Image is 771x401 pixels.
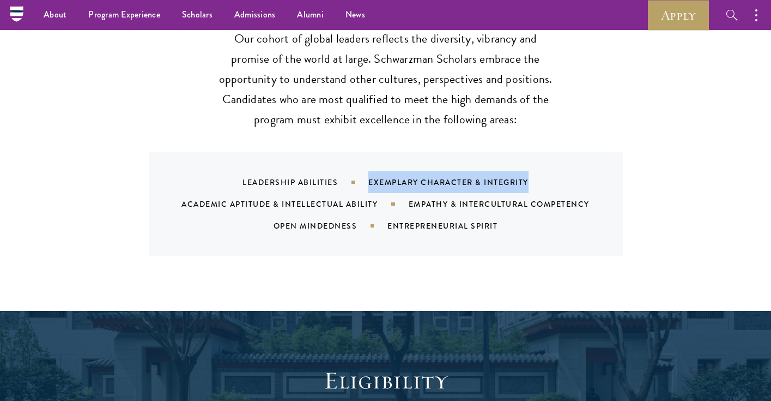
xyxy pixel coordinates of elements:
[387,220,525,231] div: Entrepreneurial Spirit
[242,177,368,188] div: Leadership Abilities
[217,29,555,130] p: Our cohort of global leaders reflects the diversity, vibrancy and promise of the world at large. ...
[217,366,555,396] h2: Eligibility
[181,199,408,210] div: Academic Aptitude & Intellectual Ability
[368,177,556,188] div: Exemplary Character & Integrity
[409,199,617,210] div: Empathy & Intercultural Competency
[274,220,388,231] div: Open Mindedness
